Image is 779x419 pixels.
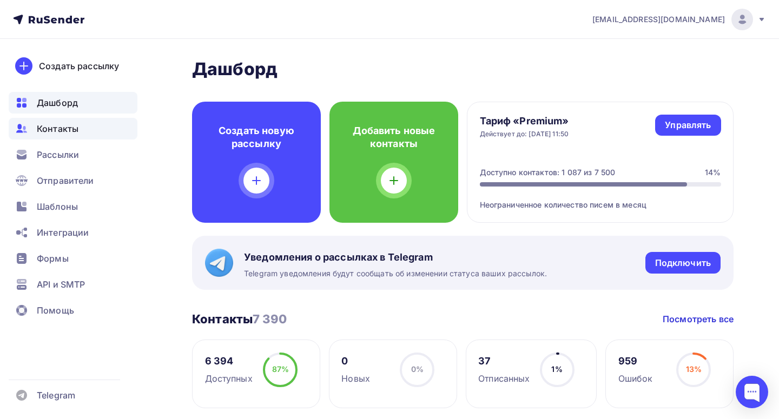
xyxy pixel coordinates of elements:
[480,115,569,128] h4: Тариф «Premium»
[480,167,616,178] div: Доступно контактов: 1 087 из 7 500
[478,372,530,385] div: Отписанных
[37,226,89,239] span: Интеграции
[480,130,569,138] div: Действует до: [DATE] 11:50
[253,312,287,326] span: 7 390
[411,364,424,374] span: 0%
[37,278,85,291] span: API и SMTP
[37,304,74,317] span: Помощь
[592,9,766,30] a: [EMAIL_ADDRESS][DOMAIN_NAME]
[37,200,78,213] span: Шаблоны
[665,119,711,131] div: Управлять
[9,92,137,114] a: Дашборд
[37,252,69,265] span: Формы
[209,124,303,150] h4: Создать новую рассылку
[192,58,734,80] h2: Дашборд
[192,311,287,327] h3: Контакты
[478,355,530,368] div: 37
[341,355,370,368] div: 0
[37,174,94,187] span: Отправители
[347,124,441,150] h4: Добавить новые контакты
[244,268,547,279] span: Telegram уведомления будут сообщать об изменении статуса ваших рассылок.
[39,59,119,72] div: Создать рассылку
[37,389,75,402] span: Telegram
[655,257,711,269] div: Подключить
[618,372,653,385] div: Ошибок
[618,355,653,368] div: 959
[272,364,289,374] span: 87%
[9,196,137,217] a: Шаблоны
[244,251,547,264] span: Уведомления о рассылках в Telegram
[205,372,253,385] div: Доступных
[663,312,734,325] a: Посмотреть все
[9,248,137,269] a: Формы
[341,372,370,385] div: Новых
[551,364,562,374] span: 1%
[9,144,137,165] a: Рассылки
[9,118,137,139] a: Контакты
[37,122,78,135] span: Контакты
[37,148,79,161] span: Рассылки
[480,187,721,210] div: Неограниченное количество писем в месяц
[705,167,721,178] div: 14%
[205,355,253,368] div: 6 394
[592,14,725,25] span: [EMAIL_ADDRESS][DOMAIN_NAME]
[9,170,137,191] a: Отправители
[37,96,78,109] span: Дашборд
[686,364,702,374] span: 13%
